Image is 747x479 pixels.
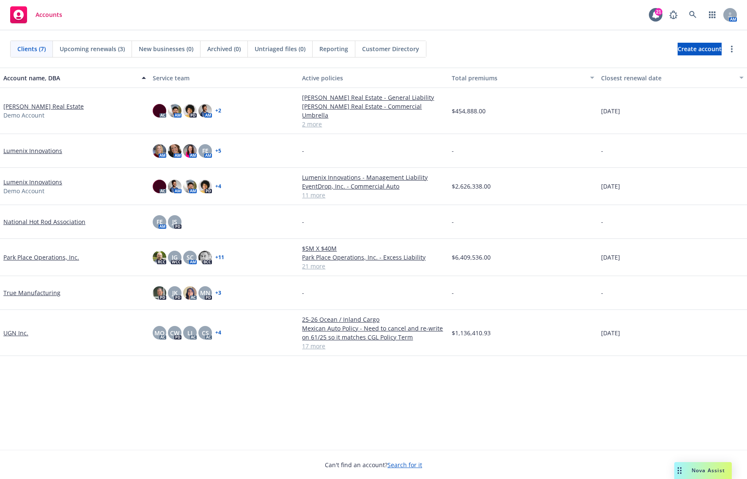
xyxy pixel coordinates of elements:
a: Lumenix Innovations [3,178,62,186]
span: - [452,288,454,297]
span: Archived (0) [207,44,241,53]
a: True Manufacturing [3,288,60,297]
a: + 2 [215,108,221,113]
img: photo [198,180,212,193]
img: photo [168,180,181,193]
span: Clients (7) [17,44,46,53]
img: photo [198,251,212,264]
a: [PERSON_NAME] Real Estate - General Liability [302,93,445,102]
span: Demo Account [3,186,44,195]
a: Search [684,6,701,23]
span: JS [172,217,177,226]
a: $5M X $40M [302,244,445,253]
a: National Hot Rod Association [3,217,85,226]
span: - [302,288,304,297]
span: - [601,217,603,226]
span: [DATE] [601,328,620,337]
span: CS [202,328,209,337]
div: Account name, DBA [3,74,137,82]
a: UGN Inc. [3,328,28,337]
span: Reporting [319,44,348,53]
img: photo [183,286,197,300]
span: $1,136,410.93 [452,328,491,337]
span: JG [172,253,178,262]
a: 25-26 Ocean / Inland Cargo [302,315,445,324]
a: Lumenix Innovations - Management Liability [302,173,445,182]
a: 2 more [302,120,445,129]
div: Total premiums [452,74,585,82]
span: - [452,217,454,226]
span: [DATE] [601,182,620,191]
img: photo [168,144,181,158]
a: Search for it [387,461,422,469]
span: - [452,146,454,155]
a: 21 more [302,262,445,271]
img: photo [198,104,212,118]
img: photo [168,104,181,118]
a: + 5 [215,148,221,153]
div: Closest renewal date [601,74,734,82]
img: photo [153,251,166,264]
span: CW [170,328,179,337]
a: Create account [678,43,722,55]
img: photo [183,144,197,158]
span: FE [157,217,163,226]
span: Untriaged files (0) [255,44,305,53]
button: Active policies [299,68,448,88]
span: Demo Account [3,111,44,120]
span: - [601,146,603,155]
a: Accounts [7,3,66,27]
span: Can't find an account? [325,460,422,469]
img: photo [183,104,197,118]
button: Closest renewal date [598,68,747,88]
span: - [302,217,304,226]
a: [PERSON_NAME] Real Estate - Commercial Umbrella [302,102,445,120]
button: Nova Assist [674,462,732,479]
div: Service team [153,74,295,82]
a: Report a Bug [665,6,682,23]
button: Total premiums [448,68,598,88]
span: New businesses (0) [139,44,193,53]
div: 21 [655,8,662,16]
span: JK [172,288,178,297]
span: - [601,288,603,297]
a: Mexican Auto Policy - Need to cancel and re-write on 61/25 so it matches CGL Policy Term [302,324,445,342]
a: Switch app [704,6,721,23]
span: Accounts [36,11,62,18]
a: 11 more [302,191,445,200]
span: LI [187,328,192,337]
span: $454,888.00 [452,107,486,115]
span: Nova Assist [692,467,725,474]
span: Upcoming renewals (3) [60,44,125,53]
a: [PERSON_NAME] Real Estate [3,102,84,111]
span: [DATE] [601,253,620,262]
span: FE [202,146,209,155]
span: $2,626,338.00 [452,182,491,191]
a: Park Place Operations, Inc. - Excess Liability [302,253,445,262]
a: 17 more [302,342,445,350]
span: MQ [154,328,165,337]
span: [DATE] [601,107,620,115]
a: more [727,44,737,54]
img: photo [153,104,166,118]
img: photo [153,286,166,300]
div: Drag to move [674,462,685,479]
span: - [302,146,304,155]
button: Service team [149,68,299,88]
span: SC [187,253,194,262]
a: Park Place Operations, Inc. [3,253,79,262]
div: Active policies [302,74,445,82]
img: photo [153,144,166,158]
a: + 11 [215,255,224,260]
span: Customer Directory [362,44,419,53]
a: Lumenix Innovations [3,146,62,155]
a: + 4 [215,184,221,189]
a: + 4 [215,330,221,335]
img: photo [183,180,197,193]
a: EventDrop, Inc. - Commercial Auto [302,182,445,191]
span: Create account [678,41,722,57]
